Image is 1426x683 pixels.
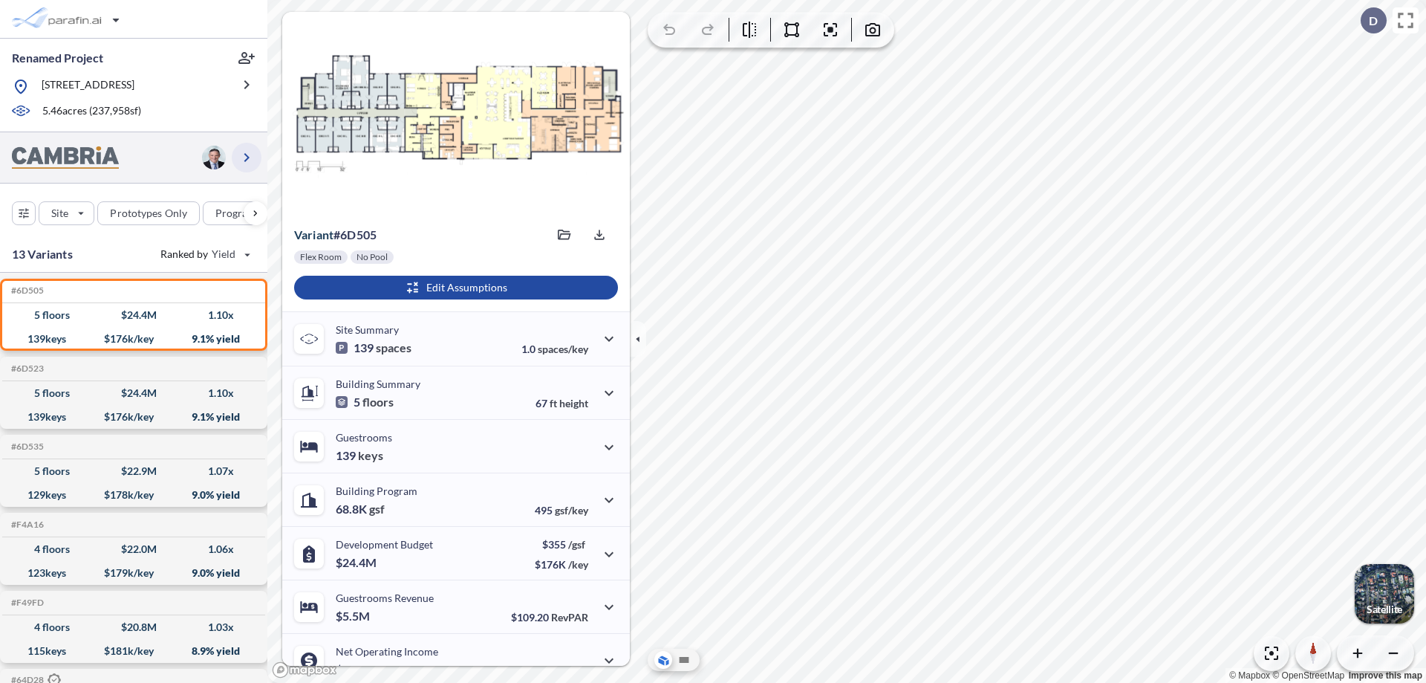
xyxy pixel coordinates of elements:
[654,651,672,669] button: Aerial View
[42,103,141,120] p: 5.46 acres ( 237,958 sf)
[272,661,337,679] a: Mapbox homepage
[556,664,588,677] span: margin
[535,538,588,551] p: $355
[525,664,588,677] p: 40.0%
[555,504,588,517] span: gsf/key
[12,146,119,169] img: BrandImage
[521,343,588,355] p: 1.0
[336,609,372,624] p: $5.5M
[203,201,283,225] button: Program
[535,504,588,517] p: 495
[356,251,388,263] p: No Pool
[8,285,44,296] h5: Click to copy the code
[1367,603,1402,615] p: Satellite
[511,611,588,624] p: $109.20
[551,611,588,624] span: RevPAR
[1355,564,1414,624] img: Switcher Image
[294,276,618,300] button: Edit Assumptions
[336,592,434,604] p: Guestrooms Revenue
[8,598,44,608] h5: Click to copy the code
[336,340,411,355] p: 139
[215,206,257,221] p: Program
[110,206,187,221] p: Prototypes Only
[294,227,377,242] p: # 6d505
[336,662,372,677] p: $2.2M
[1229,670,1270,681] a: Mapbox
[358,448,383,463] span: keys
[675,651,693,669] button: Site Plan
[568,538,585,551] span: /gsf
[362,395,394,410] span: floors
[39,201,94,225] button: Site
[8,441,44,452] h5: Click to copy the code
[568,558,588,571] span: /key
[1349,670,1422,681] a: Improve this map
[12,50,103,66] p: Renamed Project
[300,251,342,263] p: Flex Room
[336,502,385,517] p: 68.8K
[1369,14,1378,27] p: D
[336,323,399,336] p: Site Summary
[42,77,134,96] p: [STREET_ADDRESS]
[559,397,588,410] span: height
[336,431,392,444] p: Guestrooms
[1355,564,1414,624] button: Switcher ImageSatellite
[336,538,433,551] p: Development Budget
[51,206,68,221] p: Site
[1272,670,1344,681] a: OpenStreetMap
[550,397,557,410] span: ft
[149,242,260,266] button: Ranked by Yield
[336,485,417,497] p: Building Program
[426,280,507,295] p: Edit Assumptions
[294,227,333,242] span: Variant
[97,201,200,225] button: Prototypes Only
[202,146,226,169] img: user logo
[336,395,394,410] p: 5
[336,645,438,658] p: Net Operating Income
[538,343,588,355] span: spaces/key
[336,448,383,463] p: 139
[376,340,411,355] span: spaces
[535,397,588,410] p: 67
[8,363,44,374] h5: Click to copy the code
[336,378,420,390] p: Building Summary
[8,519,44,530] h5: Click to copy the code
[369,502,385,517] span: gsf
[336,555,379,570] p: $24.4M
[535,558,588,571] p: $176K
[212,247,236,262] span: Yield
[12,245,73,263] p: 13 Variants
